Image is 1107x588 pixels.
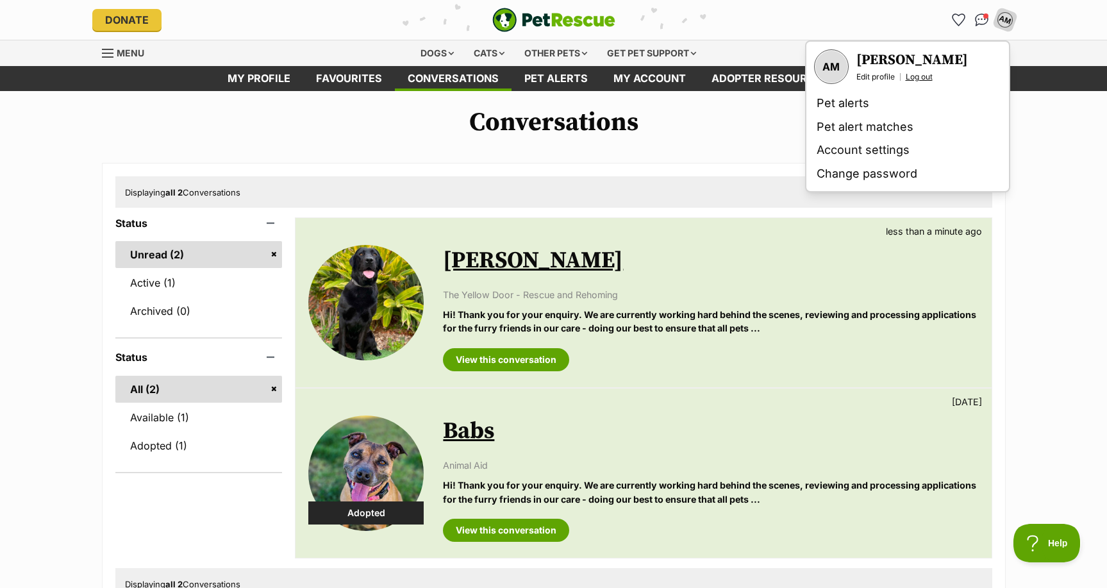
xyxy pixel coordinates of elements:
a: Available (1) [115,404,283,431]
a: Favourites [303,66,395,91]
span: Displaying Conversations [125,187,240,197]
iframe: Help Scout Beacon - Open [1013,524,1081,562]
ul: Account quick links [949,10,1015,30]
a: My account [601,66,699,91]
a: Log out [906,72,933,82]
h3: [PERSON_NAME] [856,51,968,69]
a: Pet alerts [812,92,1004,115]
a: Change password [812,162,1004,186]
button: My account [992,6,1018,33]
header: Status [115,351,283,363]
a: Archived (0) [115,298,283,324]
p: [DATE] [952,395,982,408]
a: [PERSON_NAME] [443,246,623,275]
a: Your profile [856,51,968,69]
a: Adopter resources [699,66,841,91]
div: AM [815,51,847,83]
div: Dogs [412,40,463,66]
a: Favourites [949,10,969,30]
a: Donate [92,9,162,31]
a: Your profile [814,49,849,84]
img: Babs [308,416,424,531]
p: Hi! Thank you for your enquiry. We are currently working hard behind the scenes, reviewing and pr... [443,478,978,506]
a: Account settings [812,139,1004,162]
p: The Yellow Door - Rescue and Rehoming [443,288,978,301]
p: Hi! Thank you for your enquiry. We are currently working hard behind the scenes, reviewing and pr... [443,308,978,335]
span: Menu [117,47,144,58]
div: AM [997,12,1013,28]
a: Edit profile [856,72,895,82]
a: PetRescue [492,8,615,32]
div: Get pet support [598,40,705,66]
a: Active (1) [115,269,283,296]
a: Pet alerts [512,66,601,91]
img: chat-41dd97257d64d25036548639549fe6c8038ab92f7586957e7f3b1b290dea8141.svg [975,13,988,26]
a: Menu [102,40,153,63]
strong: all 2 [165,187,183,197]
div: Cats [465,40,513,66]
a: All (2) [115,376,283,403]
a: My profile [215,66,303,91]
a: Conversations [972,10,992,30]
p: less than a minute ago [886,224,982,238]
header: Status [115,217,283,229]
img: logo-e224e6f780fb5917bec1dbf3a21bbac754714ae5b6737aabdf751b685950b380.svg [492,8,615,32]
img: Holly Jane [308,245,424,360]
a: View this conversation [443,519,569,542]
div: Other pets [515,40,596,66]
a: Babs [443,417,494,446]
p: Animal Aid [443,458,978,472]
a: conversations [395,66,512,91]
div: Adopted [308,501,424,525]
a: Adopted (1) [115,432,283,459]
a: View this conversation [443,348,569,371]
a: Unread (2) [115,241,283,268]
a: Pet alert matches [812,115,1004,139]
